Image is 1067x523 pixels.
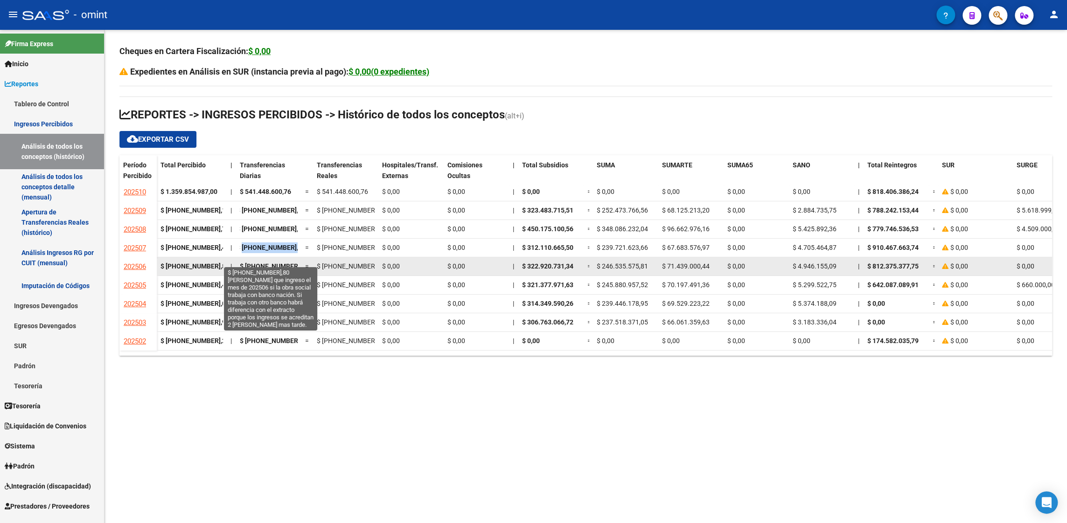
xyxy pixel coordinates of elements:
datatable-header-cell: SANO [789,155,854,194]
span: $ 0,00 [727,188,745,195]
span: REPORTES -> INGRESOS PERCIBIDOS -> Histórico de todos los conceptos [119,108,505,121]
span: Reportes [5,79,38,89]
strong: Expedientes en Análisis en SUR (instancia previa al pago): [130,67,429,76]
strong: $ 1.359.854.987,00 [160,188,217,195]
span: | [513,281,514,289]
span: $ 2.884.735,75 [793,206,837,214]
span: $ 0,00 [382,318,400,326]
span: $ 71.439.000,44 [662,262,710,270]
span: $ 4.509.000,00 [1017,225,1060,233]
span: Firma Express [5,39,53,49]
span: | [230,206,232,214]
span: $ [PHONE_NUMBER],43 [317,337,386,344]
span: $ [PHONE_NUMBER],80 [317,262,386,270]
span: = [587,281,591,289]
span: $ 0,00 [727,225,745,233]
span: $ 0,00 [727,318,745,326]
span: $ [PHONE_NUMBER],21 [317,318,386,326]
span: | [858,244,859,251]
span: $ 322.920.731,34 [522,262,573,270]
span: Padrón [5,461,35,471]
span: $ 5.618.999,99 [1017,206,1060,214]
span: $ 67.683.576,97 [662,244,710,251]
span: $ 0,00 [382,262,400,270]
span: $ 0,00 [597,337,614,344]
span: | [230,161,232,169]
span: $ [PHONE_NUMBER],88 [317,281,386,289]
span: = [587,206,591,214]
span: | [230,188,232,195]
span: $ 96.662.976,16 [662,225,710,233]
span: SUMA65 [727,161,753,169]
span: Liquidación de Convenios [5,421,86,431]
span: $ 0,00 [793,188,810,195]
span: $ 0,00 [382,225,400,233]
span: = [587,244,591,251]
span: $ 0,00 [382,206,400,214]
span: = [587,262,591,270]
span: | [513,318,514,326]
span: 202505 [124,281,146,289]
span: $ 239.721.623,66 [597,244,648,251]
span: $ 788.242.153,44 [867,206,919,214]
span: | [858,281,859,289]
span: $ [PHONE_NUMBER],22 [237,244,306,251]
span: $ 779.746.536,53 [867,225,919,233]
span: Período Percibido [123,161,152,179]
mat-icon: cloud_download [127,133,138,145]
span: | [858,300,859,307]
span: $ [PHONE_NUMBER],24 [237,206,306,214]
span: | [230,318,232,326]
span: SANO [793,161,810,169]
span: Total Percibido [160,161,206,169]
span: | [513,188,514,195]
strong: $ [PHONE_NUMBER],89 [160,262,230,270]
span: = [933,225,936,233]
datatable-header-cell: SUMARTE [658,155,724,194]
span: $ 0,00 [447,188,465,195]
span: $ 306.763.066,72 [522,318,573,326]
datatable-header-cell: Total Subsidios [518,155,584,194]
span: $ 0,00 [522,188,540,195]
span: $ 5.425.892,36 [793,225,837,233]
span: = [305,318,309,326]
span: $ 245.880.957,52 [597,281,648,289]
span: = [587,337,591,344]
span: $ 450.175.100,56 [522,225,573,233]
span: Tesorería [5,401,41,411]
strong: $ [PHONE_NUMBER],93 [160,318,230,326]
span: $ 312.110.665,50 [522,244,573,251]
span: $ 0,00 [382,188,400,195]
span: $ [PHONE_NUMBER],80 [240,262,309,270]
button: Exportar CSV [119,131,196,148]
span: $ 541.448.600,76 [317,188,368,195]
span: $ 0,00 [1017,337,1034,344]
span: = [933,281,936,289]
datatable-header-cell: Transferencias Diarias [236,155,301,194]
span: $ [PHONE_NUMBER],21 [240,318,309,326]
span: $ 0,00 [950,337,968,344]
span: | [513,337,514,344]
span: $ [PHONE_NUMBER],80 [240,300,309,307]
div: $ 0,00(0 expedientes) [349,65,429,78]
span: = [305,262,309,270]
strong: $ [PHONE_NUMBER],46 [160,244,230,251]
span: $ 812.375.377,75 [867,262,919,270]
span: | [230,262,232,270]
strong: $ [PHONE_NUMBER],22 [160,337,230,344]
span: Prestadores / Proveedores [5,501,90,511]
strong: $ [PHONE_NUMBER],42 [160,281,230,289]
span: $ 541.448.600,76 [240,188,291,195]
span: $ 4.705.464,87 [793,244,837,251]
span: | [230,337,232,344]
span: = [587,225,591,233]
span: $ [PHONE_NUMBER],88 [240,281,309,289]
span: = [305,206,309,214]
strong: $ [PHONE_NUMBER],77 [160,225,230,233]
span: | [513,225,514,233]
datatable-header-cell: Período Percibido [119,155,157,194]
span: 202509 [124,206,146,215]
span: $ 314.349.590,26 [522,300,573,307]
span: $ 0,00 [1017,244,1034,251]
span: = [933,188,936,195]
